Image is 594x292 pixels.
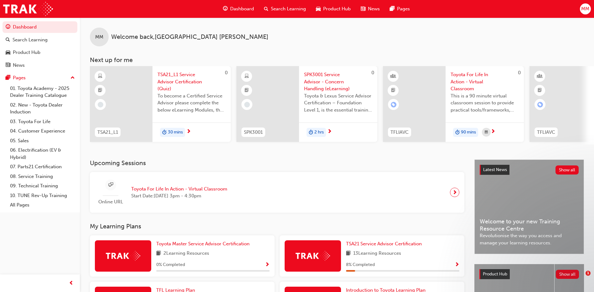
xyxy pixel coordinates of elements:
span: book-icon [156,250,161,258]
a: Online URLToyota For Life In Action - Virtual ClassroomStart Date:[DATE] 3pm - 4:30pm [95,177,459,208]
span: sessionType_ONLINE_URL-icon [108,181,113,189]
span: learningResourceType_ELEARNING-icon [245,72,249,81]
span: News [368,5,380,13]
a: 04. Customer Experience [8,126,77,136]
span: 0 [371,70,374,76]
div: Search Learning [13,36,48,44]
span: Start Date: [DATE] 3pm - 4:30pm [131,192,227,200]
span: car-icon [6,50,10,55]
a: 0TFLIAVCToyota For Life In Action - Virtual ClassroomThis is a 90 minute virtual classroom sessio... [383,66,524,142]
span: To become a Certified Service Advisor please complete the below eLearning Modules, the Service Ad... [158,92,226,114]
a: Latest NewsShow allWelcome to your new Training Resource CentreRevolutionise the way you access a... [474,159,584,254]
span: search-icon [6,37,10,43]
span: guage-icon [223,5,228,13]
a: 10. TUNE Rev-Up Training [8,191,77,201]
a: 01. Toyota Academy - 2025 Dealer Training Catalogue [8,84,77,100]
a: 05. Sales [8,136,77,146]
span: 30 mins [168,129,183,136]
span: Pages [397,5,410,13]
span: pages-icon [6,75,10,81]
span: search-icon [264,5,268,13]
span: duration-icon [162,128,167,137]
span: Dashboard [230,5,254,13]
span: 0 [518,70,521,76]
img: Trak [296,251,330,261]
span: prev-icon [69,279,74,287]
a: Dashboard [3,21,77,33]
a: TSA21 Service Advisor Certification [346,240,424,248]
a: pages-iconPages [385,3,415,15]
span: TFLIAVC [390,129,409,136]
h3: Next up for me [80,56,594,64]
span: next-icon [186,129,191,135]
span: duration-icon [455,128,460,137]
a: 0SPK3001SPK3001 Service Advisor - Concern Handling (eLearning)Toyota & Lexus Service Advisor Cert... [236,66,377,142]
a: 0TSA21_L1TSA21_L1 Service Advisor Certification (Quiz)To become a Certified Service Advisor pleas... [90,66,231,142]
img: Trak [106,251,140,261]
span: SPK3001 [244,129,263,136]
a: News [3,60,77,71]
div: Pages [13,74,26,81]
span: TSA21_L1 [97,129,118,136]
span: learningResourceType_INSTRUCTOR_LED-icon [538,72,542,81]
span: next-icon [327,129,332,135]
a: car-iconProduct Hub [311,3,356,15]
a: search-iconSearch Learning [259,3,311,15]
span: Latest News [483,167,507,172]
span: booktick-icon [245,86,249,95]
span: Toyota & Lexus Service Advisor Certification – Foundation Level 1, is the essential training cour... [304,92,372,114]
div: Product Hub [13,49,40,56]
img: Trak [3,2,53,16]
span: MM [95,34,103,41]
button: Show all [555,165,579,175]
span: MM [581,5,589,13]
a: 06. Electrification (EV & Hybrid) [8,145,77,162]
span: duration-icon [309,128,313,137]
span: learningRecordVerb_NONE-icon [98,102,103,107]
span: Toyota For Life In Action - Virtual Classroom [131,185,227,193]
span: 8 % Completed [346,261,375,269]
span: 13 Learning Resources [353,250,401,258]
span: TSA21 Service Advisor Certification [346,241,422,247]
span: book-icon [346,250,351,258]
span: booktick-icon [391,86,395,95]
a: Toyota Master Service Advisor Certification [156,240,252,248]
a: 08. Service Training [8,172,77,181]
span: SPK3001 Service Advisor - Concern Handling (eLearning) [304,71,372,92]
span: 1 [586,271,591,276]
span: learningResourceType_ELEARNING-icon [98,72,102,81]
span: booktick-icon [538,86,542,95]
span: learningRecordVerb_ENROLL-icon [391,102,396,107]
span: Toyota For Life In Action - Virtual Classroom [451,71,519,92]
span: TFLIAVC [537,129,555,136]
span: Online URL [95,198,126,206]
a: 03. Toyota For Life [8,117,77,127]
span: Product Hub [323,5,351,13]
span: up-icon [70,74,75,82]
iframe: Intercom live chat [573,271,588,286]
span: 0 % Completed [156,261,185,269]
span: Show Progress [265,262,270,268]
span: learningRecordVerb_ENROLL-icon [537,102,543,107]
h3: Upcoming Sessions [90,159,464,167]
a: Latest NewsShow all [480,165,579,175]
div: News [13,62,25,69]
span: Search Learning [271,5,306,13]
span: news-icon [361,5,365,13]
button: MM [580,3,591,14]
span: 2 Learning Resources [163,250,209,258]
span: learningRecordVerb_NONE-icon [244,102,250,107]
span: next-icon [452,188,457,197]
button: Pages [3,72,77,84]
span: booktick-icon [98,86,102,95]
span: Welcome to your new Training Resource Centre [480,218,579,232]
span: pages-icon [390,5,395,13]
button: Show Progress [455,261,459,269]
span: TSA21_L1 Service Advisor Certification (Quiz) [158,71,226,92]
span: 0 [225,70,228,76]
span: This is a 90 minute virtual classroom session to provide practical tools/frameworks, behaviours a... [451,92,519,114]
span: Toyota Master Service Advisor Certification [156,241,250,247]
button: Show Progress [265,261,270,269]
span: 2 hrs [314,129,324,136]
